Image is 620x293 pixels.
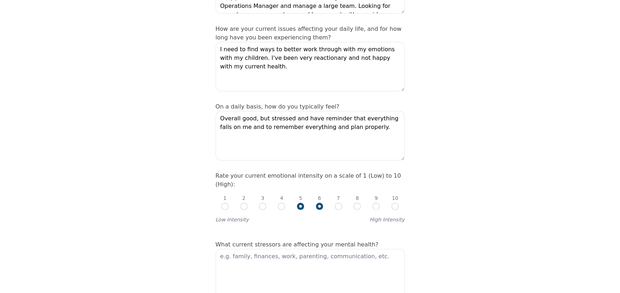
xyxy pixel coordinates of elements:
[261,194,264,202] p: 3
[280,194,283,202] p: 4
[299,194,302,202] p: 5
[216,216,249,223] label: Low Intensity
[356,194,359,202] p: 8
[337,194,340,202] p: 7
[216,103,340,110] label: On a daily basis, how do you typically feel?
[216,172,401,188] label: Rate your current emotional intensity on a scale of 1 (Low) to 10 (High):
[370,216,405,223] label: High Intensity
[216,42,405,91] textarea: I need to find ways to better work through with my emotions with my children. I've been very reac...
[216,241,379,248] label: What current stressors are affecting your mental health?
[318,194,321,202] p: 6
[392,194,398,202] p: 10
[242,194,245,202] p: 2
[375,194,378,202] p: 9
[216,25,402,41] label: How are your current issues affecting your daily life, and for how long have you been experiencin...
[216,111,405,160] textarea: Overall good, but stressed and have reminder that everything falls on me and to remember everythi...
[223,194,226,202] p: 1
